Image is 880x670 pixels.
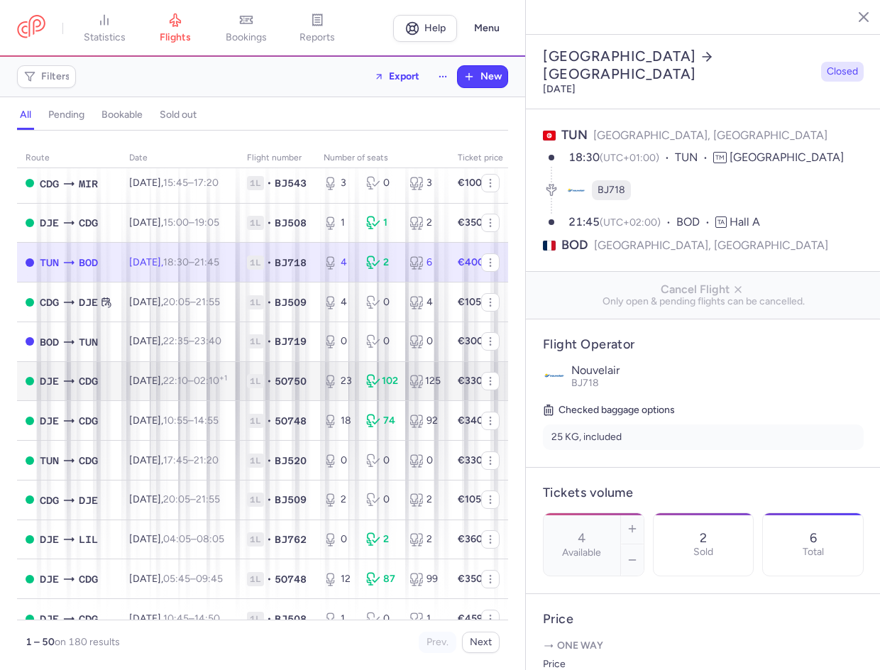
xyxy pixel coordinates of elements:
span: Charles De Gaulle, Paris, France [40,176,59,192]
span: statistics [84,31,126,44]
span: BJ509 [275,295,307,309]
div: 2 [324,493,355,507]
span: 1L [247,493,264,507]
a: CitizenPlane red outlined logo [17,15,45,41]
span: BOD [676,214,715,231]
div: 4 [409,295,441,309]
span: 5O748 [275,572,307,586]
button: Prev. [419,632,456,653]
time: 15:45 [163,177,188,189]
span: TA [715,216,727,228]
time: 19:05 [194,216,219,229]
div: 74 [366,414,397,428]
span: [DATE], [129,573,223,585]
span: CDG [79,373,98,389]
div: 4 [324,295,355,309]
span: • [267,414,272,428]
span: [DATE], [129,335,221,347]
h4: all [20,109,31,121]
span: bookings [226,31,267,44]
span: [DATE], [129,177,219,189]
button: Menu [466,15,508,42]
span: Djerba-Zarzis, Djerba, Tunisia [40,611,59,627]
h4: bookable [101,109,143,121]
div: 0 [366,493,397,507]
span: BJ718 [571,377,599,389]
div: 2 [409,532,441,547]
span: TUN [561,127,588,143]
span: • [267,216,272,230]
span: Closed [827,65,858,79]
strong: €300.00 [458,335,498,347]
span: Hall A [730,215,760,229]
time: 08:05 [197,533,224,545]
time: 17:20 [194,177,219,189]
span: CLOSED [26,258,34,267]
span: [DATE], [129,493,220,505]
time: 20:05 [163,296,190,308]
time: 21:20 [194,454,219,466]
span: [DATE], [129,375,227,387]
span: Djerba-Zarzis, Djerba, Tunisia [40,413,59,429]
p: 2 [700,531,707,545]
span: BOD [561,236,588,254]
span: • [267,572,272,586]
span: [DATE], [129,256,219,268]
strong: €350.00 [458,216,497,229]
span: [GEOGRAPHIC_DATA], [GEOGRAPHIC_DATA] [593,128,827,142]
div: 12 [324,572,355,586]
time: 10:45 [163,613,189,625]
p: 6 [810,531,817,545]
button: Next [462,632,500,653]
th: Ticket price [449,148,512,169]
span: BJ520 [275,454,307,468]
span: Djerba-Zarzis, Djerba, Tunisia [79,295,98,310]
span: [DATE], [129,454,219,466]
span: Charles De Gaulle, Paris, France [79,611,98,627]
a: flights [140,13,211,44]
span: 1L [247,454,264,468]
time: 02:10 [194,375,227,387]
span: Charles De Gaulle, Paris, France [79,453,98,468]
span: BJ509 [275,493,307,507]
time: 10:55 [163,414,188,427]
img: Nouvelair logo [543,364,566,387]
span: [DATE], [129,613,220,625]
span: [GEOGRAPHIC_DATA], [GEOGRAPHIC_DATA] [594,236,828,254]
span: • [267,612,272,626]
span: BJ718 [275,256,307,270]
th: number of seats [315,148,449,169]
h4: Tickets volume [543,485,864,501]
div: 3 [409,176,441,190]
a: Help [393,15,457,42]
time: 23:40 [194,335,221,347]
time: 20:05 [163,493,190,505]
span: CDG [79,413,98,429]
time: 21:45 [194,256,219,268]
time: 22:10 [163,375,188,387]
label: Available [562,547,601,559]
strong: €350.00 [458,573,497,585]
span: – [163,375,227,387]
span: 1L [247,334,264,348]
span: [DATE], [129,414,219,427]
h4: pending [48,109,84,121]
span: Mérignac, Bordeaux, France [79,255,98,270]
span: 1L [247,176,264,190]
time: 09:45 [196,573,223,585]
span: • [267,295,272,309]
span: Charles De Gaulle, Paris, France [40,493,59,508]
span: 1L [247,216,264,230]
span: 1L [247,374,264,388]
span: 1L [247,572,264,586]
span: BJ762 [275,532,307,547]
span: • [267,493,272,507]
span: BJ719 [275,334,307,348]
span: – [163,296,220,308]
div: 0 [366,334,397,348]
th: Flight number [238,148,315,169]
time: 05:45 [163,573,190,585]
div: 0 [409,454,441,468]
div: 1 [409,612,441,626]
strong: €400.00 [458,256,499,268]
